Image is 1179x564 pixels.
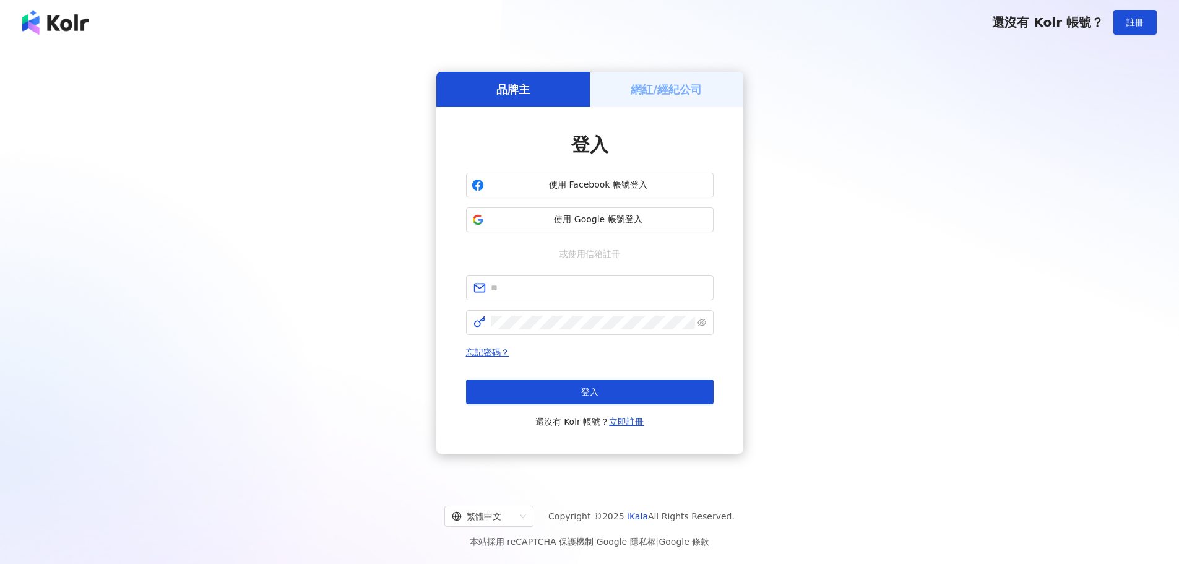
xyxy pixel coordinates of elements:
[581,387,598,397] span: 登入
[594,537,597,547] span: |
[631,82,702,97] h5: 網紅/經紀公司
[466,347,509,357] a: 忘記密碼？
[489,179,708,191] span: 使用 Facebook 帳號登入
[470,534,709,549] span: 本站採用 reCAPTCHA 保護機制
[535,414,644,429] span: 還沒有 Kolr 帳號？
[597,537,656,547] a: Google 隱私權
[627,511,648,521] a: iKala
[489,214,708,226] span: 使用 Google 帳號登入
[466,380,714,404] button: 登入
[659,537,709,547] a: Google 條款
[697,318,706,327] span: eye-invisible
[1113,10,1157,35] button: 註冊
[656,537,659,547] span: |
[992,15,1103,30] span: 還沒有 Kolr 帳號？
[452,506,515,526] div: 繁體中文
[1126,17,1144,27] span: 註冊
[571,134,608,155] span: 登入
[496,82,530,97] h5: 品牌主
[22,10,89,35] img: logo
[548,509,735,524] span: Copyright © 2025 All Rights Reserved.
[551,247,629,261] span: 或使用信箱註冊
[466,173,714,197] button: 使用 Facebook 帳號登入
[609,417,644,427] a: 立即註冊
[466,207,714,232] button: 使用 Google 帳號登入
